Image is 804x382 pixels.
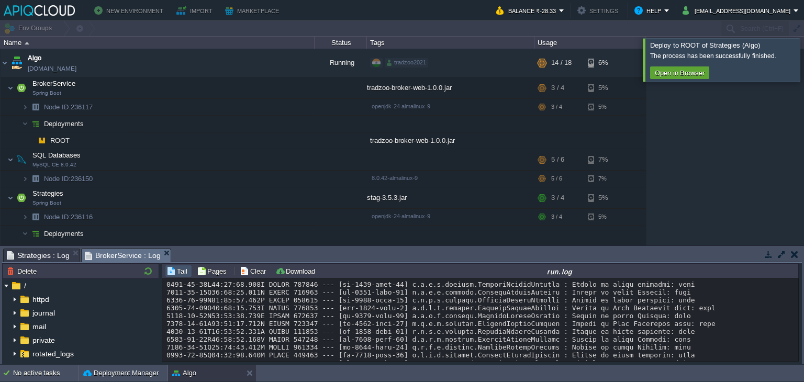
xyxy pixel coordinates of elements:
[22,171,28,187] img: AMDAwAAAACH5BAEAAAAALAAAAAABAAEAAAICRAEAOw==
[94,4,166,17] button: New Environment
[43,174,94,183] span: 236150
[49,136,71,145] a: ROOT
[535,37,645,49] div: Usage
[44,213,71,221] span: Node ID:
[551,171,562,187] div: 5 / 6
[7,77,14,98] img: AMDAwAAAACH5BAEAAAAALAAAAAABAAEAAAICRAEAOw==
[367,187,534,208] div: stag-3.5.3.jar
[588,149,622,170] div: 7%
[22,116,28,132] img: AMDAwAAAACH5BAEAAAAALAAAAAABAAEAAAICRAEAOw==
[30,308,57,318] a: journal
[35,242,49,259] img: AMDAwAAAACH5BAEAAAAALAAAAAABAAEAAAICRAEAOw==
[275,266,318,276] button: Download
[28,226,43,242] img: AMDAwAAAACH5BAEAAAAALAAAAAABAAEAAAICRAEAOw==
[1,37,314,49] div: Name
[367,132,534,149] div: tradzoo-broker-web-1.0.0.jar
[1,49,9,77] img: AMDAwAAAACH5BAEAAAAALAAAAAABAAEAAAICRAEAOw==
[7,187,14,208] img: AMDAwAAAACH5BAEAAAAALAAAAAABAAEAAAICRAEAOw==
[634,4,664,17] button: Help
[25,42,29,44] img: AMDAwAAAACH5BAEAAAAALAAAAAABAAEAAAICRAEAOw==
[588,209,622,225] div: 5%
[31,189,65,197] a: StrategiesSpring Boot
[315,37,366,49] div: Status
[43,212,94,221] span: 236116
[28,242,35,259] img: AMDAwAAAACH5BAEAAAAALAAAAAABAAEAAAICRAEAOw==
[83,368,159,378] button: Deployment Manager
[588,49,622,77] div: 6%
[85,249,161,262] span: BrokerService : Log
[43,229,85,238] a: Deployments
[176,4,216,17] button: Import
[225,4,282,17] button: Marketplace
[31,79,77,88] span: BrokerService
[367,37,534,49] div: Tags
[588,77,622,98] div: 5%
[43,103,94,111] a: Node ID:236117
[577,4,621,17] button: Settings
[30,322,48,331] a: mail
[43,212,94,221] a: Node ID:236116
[7,149,14,170] img: AMDAwAAAACH5BAEAAAAALAAAAAABAAEAAAICRAEAOw==
[372,213,430,219] span: openjdk-24-almalinux-9
[588,187,622,208] div: 5%
[683,4,794,17] button: [EMAIL_ADDRESS][DOMAIN_NAME]
[30,335,57,345] a: private
[28,171,43,187] img: AMDAwAAAACH5BAEAAAAALAAAAAABAAEAAAICRAEAOw==
[496,4,559,17] button: Balance ₹-28.33
[30,295,51,304] a: httpd
[22,226,28,242] img: AMDAwAAAACH5BAEAAAAALAAAAAABAAEAAAICRAEAOw==
[7,266,40,276] button: Delete
[30,349,75,358] a: rotated_logs
[551,99,562,115] div: 3 / 4
[652,68,708,77] button: Open in Browser
[551,209,562,225] div: 3 / 4
[32,200,61,206] span: Spring Boot
[31,151,82,159] a: SQL DatabasesMySQL CE 8.0.42
[588,99,622,115] div: 5%
[7,249,70,262] span: Strategies : Log
[28,209,43,225] img: AMDAwAAAACH5BAEAAAAALAAAAAABAAEAAAICRAEAOw==
[551,49,572,77] div: 14 / 18
[650,52,797,60] div: The process has been successfully finished.
[13,365,79,381] div: No active tasks
[44,103,71,111] span: Node ID:
[14,187,29,208] img: AMDAwAAAACH5BAEAAAAALAAAAAABAAEAAAICRAEAOw==
[28,116,43,132] img: AMDAwAAAACH5BAEAAAAALAAAAAABAAEAAAICRAEAOw==
[31,151,82,160] span: SQL Databases
[551,187,564,208] div: 3 / 4
[367,242,534,259] div: stag-3.5.3.jar
[14,77,29,98] img: AMDAwAAAACH5BAEAAAAALAAAAAABAAEAAAICRAEAOw==
[22,99,28,115] img: AMDAwAAAACH5BAEAAAAALAAAAAABAAEAAAICRAEAOw==
[43,103,94,111] span: 236117
[372,103,430,109] span: openjdk-24-almalinux-9
[28,63,76,74] a: [DOMAIN_NAME]
[28,99,43,115] img: AMDAwAAAACH5BAEAAAAALAAAAAABAAEAAAICRAEAOw==
[367,77,534,98] div: tradzoo-broker-web-1.0.0.jar
[588,171,622,187] div: 7%
[4,5,75,16] img: APIQCloud
[44,175,71,183] span: Node ID:
[28,132,35,149] img: AMDAwAAAACH5BAEAAAAALAAAAAABAAEAAAICRAEAOw==
[22,209,28,225] img: AMDAwAAAACH5BAEAAAAALAAAAAABAAEAAAICRAEAOw==
[28,53,41,63] a: Algo
[372,175,418,181] span: 8.0.42-almalinux-9
[43,119,85,128] a: Deployments
[31,80,77,87] a: BrokerServiceSpring Boot
[385,58,428,68] div: tradzoo2021
[240,266,269,276] button: Clear
[22,281,28,290] a: /
[31,189,65,198] span: Strategies
[43,174,94,183] a: Node ID:236150
[551,77,564,98] div: 3 / 4
[650,41,760,49] span: Deploy to ROOT of Strategies (Algo)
